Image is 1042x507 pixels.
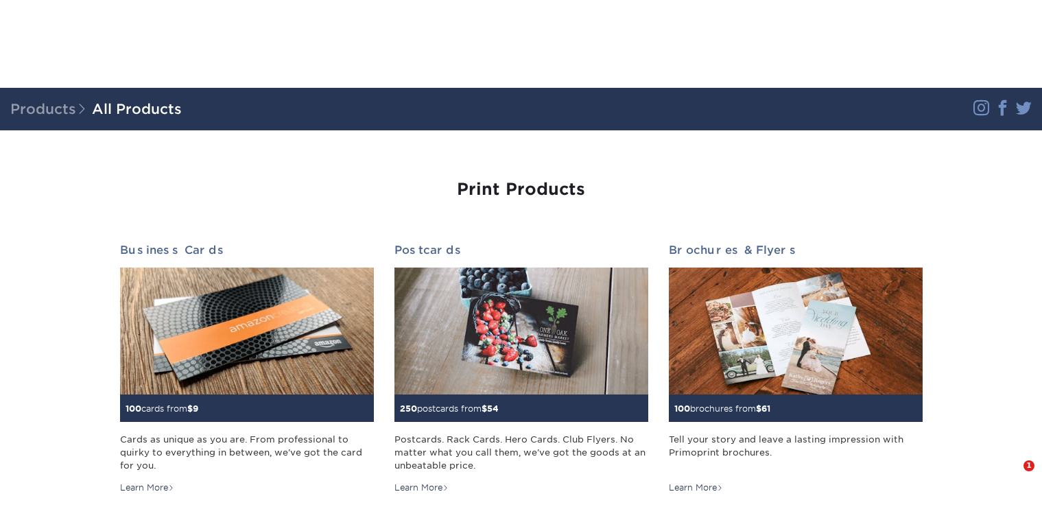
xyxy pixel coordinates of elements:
span: 1 [1023,460,1034,471]
small: postcards from [400,403,499,414]
span: 54 [487,403,499,414]
h2: Postcards [394,244,648,257]
span: 61 [761,403,770,414]
div: Learn More [120,482,174,494]
a: All Products [92,101,182,117]
small: brochures from [674,403,770,414]
div: Postcards. Rack Cards. Hero Cards. Club Flyers. No matter what you call them, we've got the goods... [394,433,648,473]
span: 9 [193,403,198,414]
h2: Brochures & Flyers [669,244,923,257]
a: Brochures & Flyers 100brochures from$61 Tell your story and leave a lasting impression with Primo... [669,244,923,494]
div: Tell your story and leave a lasting impression with Primoprint brochures. [669,433,923,473]
span: $ [756,403,761,414]
span: 100 [126,403,141,414]
img: Business Cards [120,268,374,394]
img: Brochures & Flyers [669,268,923,394]
div: Learn More [394,482,449,494]
small: cards from [126,403,198,414]
iframe: Intercom live chat [995,460,1028,493]
a: Business Cards 100cards from$9 Cards as unique as you are. From professional to quirky to everyth... [120,244,374,494]
div: Cards as unique as you are. From professional to quirky to everything in between, we've got the c... [120,433,374,473]
span: $ [482,403,487,414]
span: 100 [674,403,690,414]
span: 250 [400,403,417,414]
span: Products [10,101,92,117]
div: Learn More [669,482,723,494]
h2: Business Cards [120,244,374,257]
img: Postcards [394,268,648,394]
a: Postcards 250postcards from$54 Postcards. Rack Cards. Hero Cards. Club Flyers. No matter what you... [394,244,648,494]
span: $ [187,403,193,414]
h1: Print Products [120,180,923,200]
